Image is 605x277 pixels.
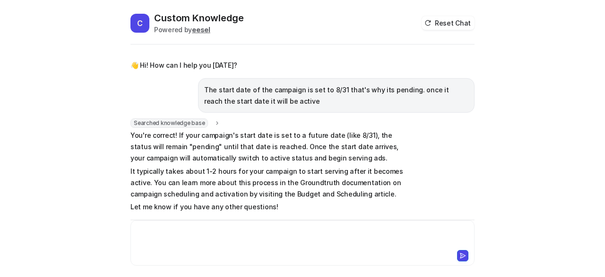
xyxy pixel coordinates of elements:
div: Powered by [154,25,244,35]
b: eesel [192,26,210,34]
span: Searched knowledge base [130,118,208,128]
span: C [130,14,149,33]
h2: Custom Knowledge [154,11,244,25]
p: The start date of the campaign is set to 8/31 that's why its pending. once it reach the start dat... [204,84,468,107]
p: You're correct! If your campaign's start date is set to a future date (like 8/31), the status wil... [130,130,407,164]
p: 👋 Hi! How can I help you [DATE]? [130,60,237,71]
button: Reset Chat [422,16,475,30]
p: It typically takes about 1-2 hours for your campaign to start serving after it becomes active. Yo... [130,166,407,200]
p: Let me know if you have any other questions! [130,201,407,213]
